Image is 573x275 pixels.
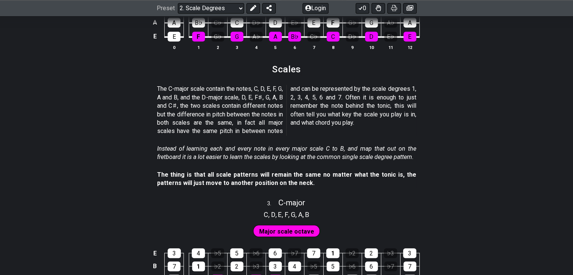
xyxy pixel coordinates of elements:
th: 0 [165,43,184,51]
span: Preset [157,5,175,12]
div: 7 [403,261,416,271]
th: 5 [266,43,285,51]
div: F [192,32,205,41]
div: C♭ [211,18,224,27]
button: Share Preset [262,3,276,14]
div: E [307,18,320,27]
button: Edit Preset [246,3,260,14]
span: , [295,209,298,220]
span: D [271,209,275,220]
span: , [303,209,306,220]
td: B [150,260,159,273]
th: 6 [285,43,304,51]
span: , [288,209,291,220]
strong: The thing is that all scale patterns will remain the same no matter what the tonic is, the patter... [157,171,416,186]
span: First enable full edit mode to edit [259,226,314,237]
section: Scale pitch classes [260,208,313,220]
div: 3 [168,248,181,258]
div: D♭ [250,18,263,27]
div: E♭ [384,32,397,41]
th: 12 [400,43,419,51]
div: 4 [288,261,301,271]
div: ♭3 [250,261,263,271]
div: A [403,18,416,27]
div: ♭7 [288,248,301,258]
div: B♭ [288,32,301,41]
div: 3 [403,248,416,258]
button: Print [387,3,401,14]
th: 3 [227,43,246,51]
span: C - major [278,198,305,207]
th: 9 [342,43,362,51]
button: Login [303,3,329,14]
div: 2 [231,261,243,271]
th: 1 [189,43,208,51]
span: C [264,209,268,220]
button: 0 [356,3,369,14]
div: A♭ [384,18,397,27]
span: B [305,209,309,220]
div: ♭3 [384,248,397,258]
div: G♭ [211,32,224,41]
div: E♭ [288,18,301,27]
td: E [150,247,159,260]
h2: Scales [272,65,301,73]
button: Toggle Dexterity for all fretkits [371,3,385,14]
div: ♭5 [307,261,320,271]
div: A [168,18,180,27]
div: ♭6 [346,261,359,271]
div: D [269,18,282,27]
div: ♭5 [211,248,224,258]
span: , [282,209,285,220]
div: 3 [269,261,282,271]
div: 2 [365,248,378,258]
td: E [150,29,159,44]
div: 1 [326,248,339,258]
div: 1 [192,261,205,271]
span: , [275,209,278,220]
div: D [365,32,378,41]
div: ♭2 [345,248,359,258]
div: B♭ [192,18,205,27]
div: F [327,18,339,27]
th: 2 [208,43,227,51]
div: 7 [307,248,320,258]
div: 4 [192,248,205,258]
div: 6 [365,261,378,271]
div: 6 [269,248,282,258]
div: 5 [230,248,243,258]
div: E [403,32,416,41]
th: 8 [323,43,342,51]
div: G [231,32,243,41]
span: G [291,209,295,220]
th: 7 [304,43,323,51]
span: , [268,209,271,220]
th: 10 [362,43,381,51]
em: Instead of learning each and every note in every major scale C to B, and map that out on the fret... [157,145,416,160]
button: Create image [403,3,417,14]
td: A [150,16,159,30]
span: A [298,209,303,220]
div: D♭ [346,32,359,41]
span: 3 . [267,200,278,208]
th: 4 [246,43,266,51]
div: ♭7 [384,261,397,271]
span: E [278,209,282,220]
div: A♭ [250,32,263,41]
div: C [327,32,339,41]
div: C♭ [307,32,320,41]
select: Preset [178,3,244,14]
span: F [285,209,288,220]
div: A [269,32,282,41]
div: 5 [327,261,339,271]
p: The C-major scale contain the notes, C, D, E, F, G, A and B, and the D-major scale, D, E, F♯, G, ... [157,85,416,135]
div: ♭2 [211,261,224,271]
div: G♭ [346,18,359,27]
div: G [365,18,378,27]
div: ♭6 [249,248,263,258]
div: E [168,32,180,41]
div: 7 [168,261,180,271]
div: C [231,18,243,27]
th: 11 [381,43,400,51]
